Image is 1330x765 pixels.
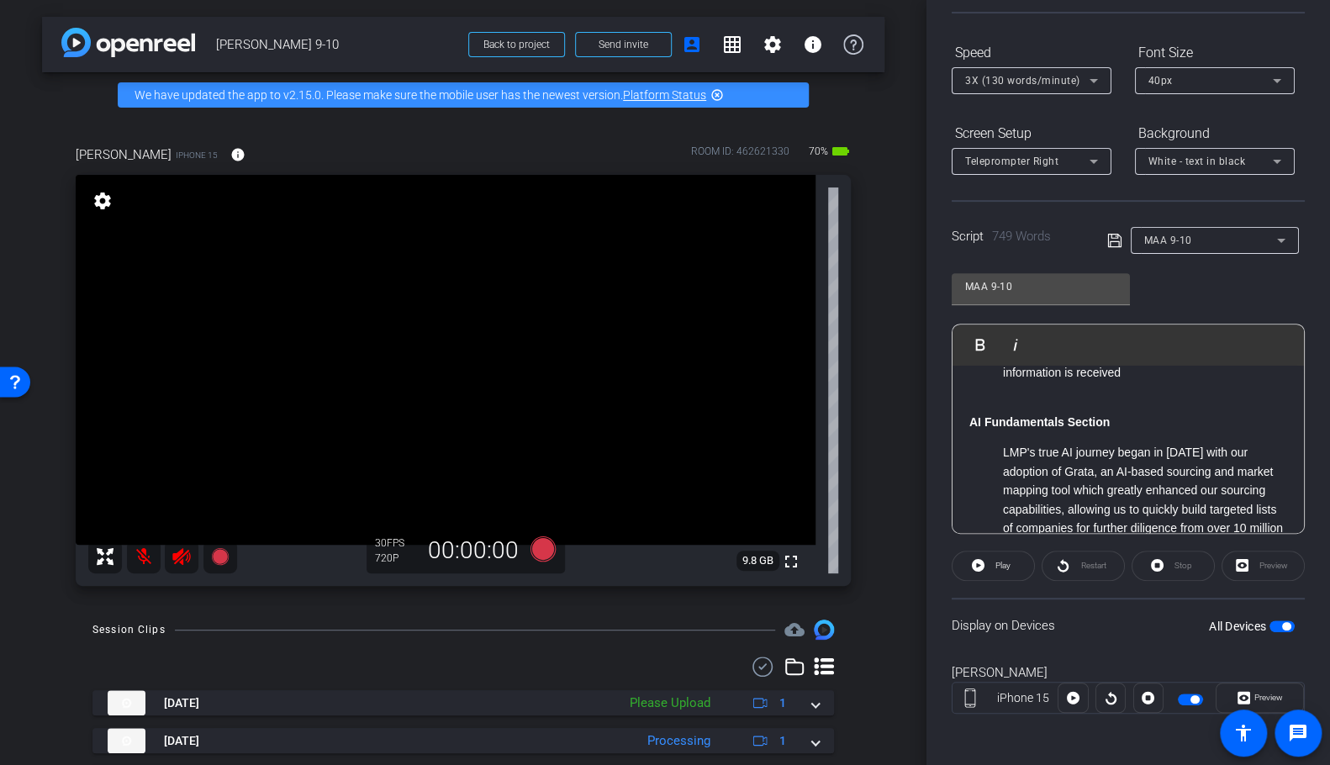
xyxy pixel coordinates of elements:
[969,415,1110,429] strong: AI Fundamentals Section
[1135,119,1295,148] div: Background
[1254,693,1283,702] span: Preview
[952,119,1111,148] div: Screen Setup
[806,138,831,165] span: 70%
[1288,723,1308,743] mat-icon: message
[164,694,199,712] span: [DATE]
[623,88,706,102] a: Platform Status
[1144,235,1192,246] span: MAA 9-10
[1209,618,1269,635] label: All Devices
[118,82,809,108] div: We have updated the app to v2.15.0. Please make sure the mobile user has the newest version.
[965,156,1058,167] span: Teleprompter Right
[965,277,1116,297] input: Title
[164,732,199,750] span: [DATE]
[952,227,1084,246] div: Script
[682,34,702,55] mat-icon: account_box
[1233,723,1253,743] mat-icon: accessibility
[375,536,417,550] div: 30
[417,536,530,565] div: 00:00:00
[176,149,218,161] span: iPhone 15
[387,537,404,549] span: FPS
[92,621,166,638] div: Session Clips
[108,728,145,753] img: thumb-nail
[483,39,550,50] span: Back to project
[92,728,834,753] mat-expansion-panel-header: thumb-nail[DATE]Processing1
[779,732,786,750] span: 1
[1216,683,1304,713] button: Preview
[216,28,458,61] span: [PERSON_NAME] 9-10
[952,551,1035,581] button: Play
[621,694,719,713] div: Please Upload
[803,34,823,55] mat-icon: info
[784,620,805,640] span: Destinations for your clips
[779,694,786,712] span: 1
[781,551,801,572] mat-icon: fullscreen
[831,141,851,161] mat-icon: battery_std
[691,144,789,168] div: ROOM ID: 462621330
[784,620,805,640] mat-icon: cloud_upload
[965,75,1080,87] span: 3X (130 words/minute)
[952,598,1305,652] div: Display on Devices
[1003,443,1287,556] li: LMP's true AI journey began in [DATE] with our adoption of Grata, an AI-based sourcing and market...
[92,690,834,715] mat-expansion-panel-header: thumb-nail[DATE]Please Upload1
[575,32,672,57] button: Send invite
[952,663,1305,683] div: [PERSON_NAME]
[988,689,1058,707] div: iPhone 15
[639,731,719,751] div: Processing
[61,28,195,57] img: app-logo
[230,147,245,162] mat-icon: info
[468,32,565,57] button: Back to project
[814,620,834,640] img: Session clips
[599,38,648,51] span: Send invite
[91,191,114,211] mat-icon: settings
[995,561,1011,570] span: Play
[375,551,417,565] div: 720P
[992,229,1051,244] span: 749 Words
[736,551,779,571] span: 9.8 GB
[722,34,742,55] mat-icon: grid_on
[1135,39,1295,67] div: Font Size
[108,690,145,715] img: thumb-nail
[710,88,724,102] mat-icon: highlight_off
[1148,75,1173,87] span: 40px
[1148,156,1246,167] span: White - text in black
[952,39,1111,67] div: Speed
[763,34,783,55] mat-icon: settings
[76,145,172,164] span: [PERSON_NAME]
